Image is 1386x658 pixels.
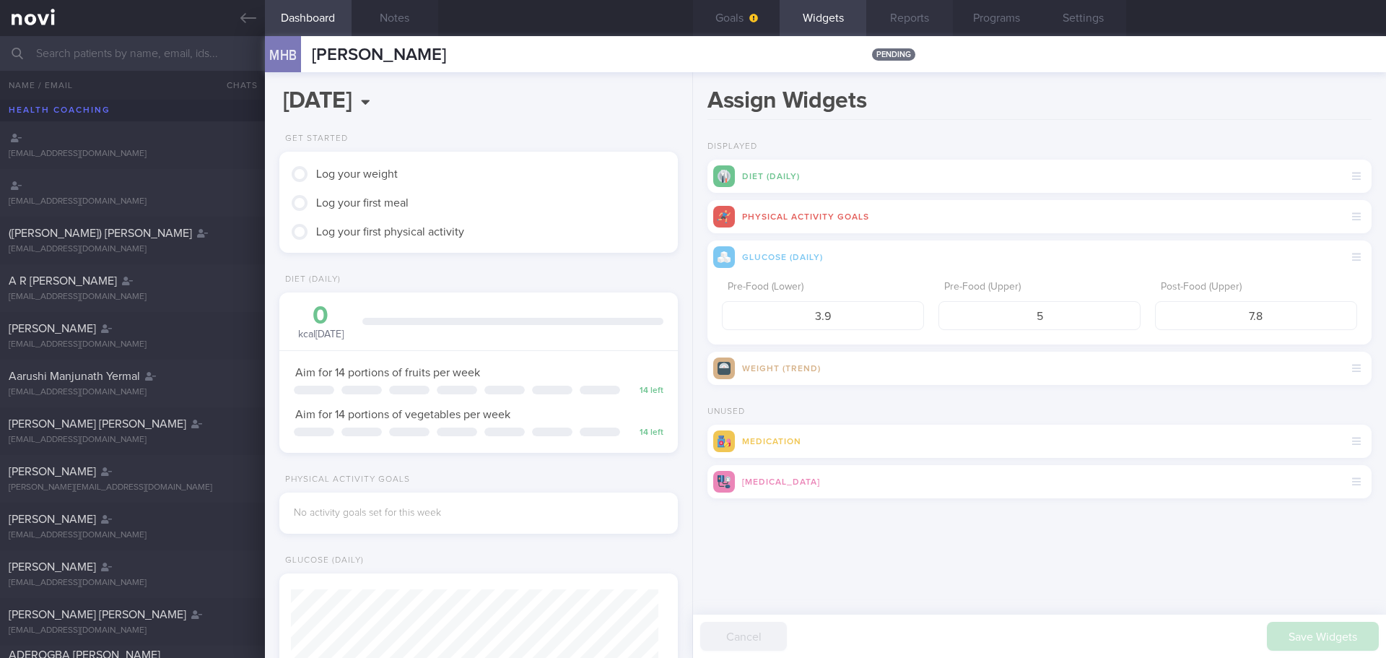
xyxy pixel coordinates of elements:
[9,228,192,239] span: ([PERSON_NAME]) [PERSON_NAME]
[9,530,256,541] div: [EMAIL_ADDRESS][DOMAIN_NAME]
[294,303,348,342] div: kcal [DATE]
[9,292,256,303] div: [EMAIL_ADDRESS][DOMAIN_NAME]
[9,466,96,477] span: [PERSON_NAME]
[938,301,1141,330] input: 6.0
[9,275,117,287] span: A R [PERSON_NAME]
[722,301,924,330] input: 4.0
[312,46,446,64] span: [PERSON_NAME]
[9,435,256,446] div: [EMAIL_ADDRESS][DOMAIN_NAME]
[728,281,918,294] label: Pre-Food (Lower)
[279,475,410,485] div: Physical Activity Goals
[9,323,96,334] span: [PERSON_NAME]
[279,274,341,285] div: Diet (Daily)
[294,303,348,329] div: 0
[261,27,305,83] div: MHB
[279,134,348,144] div: Get Started
[707,352,1372,385] div: Weight (Trend)
[9,418,186,430] span: [PERSON_NAME] [PERSON_NAME]
[1155,301,1357,330] input: 9.0
[9,387,256,398] div: [EMAIL_ADDRESS][DOMAIN_NAME]
[279,555,364,566] div: Glucose (Daily)
[707,160,1372,193] div: Diet (Daily)
[872,48,915,61] span: pending
[295,367,480,378] span: Aim for 14 portions of fruits per week
[707,425,1372,458] div: Medication
[707,465,1372,498] div: [MEDICAL_DATA]
[9,244,256,255] div: [EMAIL_ADDRESS][DOMAIN_NAME]
[707,241,1372,274] div: Glucose (Daily)
[9,482,256,493] div: [PERSON_NAME][EMAIL_ADDRESS][DOMAIN_NAME]
[207,71,265,100] button: Chats
[944,281,1135,294] label: Pre-Food (Upper)
[9,514,96,525] span: [PERSON_NAME]
[9,625,256,636] div: [EMAIL_ADDRESS][DOMAIN_NAME]
[9,196,256,207] div: [EMAIL_ADDRESS][DOMAIN_NAME]
[1161,281,1351,294] label: Post-Food (Upper)
[9,578,256,589] div: [EMAIL_ADDRESS][DOMAIN_NAME]
[9,561,96,573] span: [PERSON_NAME]
[295,409,510,420] span: Aim for 14 portions of vegetables per week
[707,142,1372,152] h2: Displayed
[627,428,663,438] div: 14 left
[707,200,1372,233] div: Physical Activity Goals
[294,507,663,520] div: No activity goals set for this week
[9,609,186,620] span: [PERSON_NAME] [PERSON_NAME]
[707,407,1372,417] h2: Unused
[9,149,256,160] div: [EMAIL_ADDRESS][DOMAIN_NAME]
[9,371,140,382] span: Aarushi Manjunath Yermal
[9,339,256,350] div: [EMAIL_ADDRESS][DOMAIN_NAME]
[707,87,1372,120] h1: Assign Widgets
[627,386,663,397] div: 14 left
